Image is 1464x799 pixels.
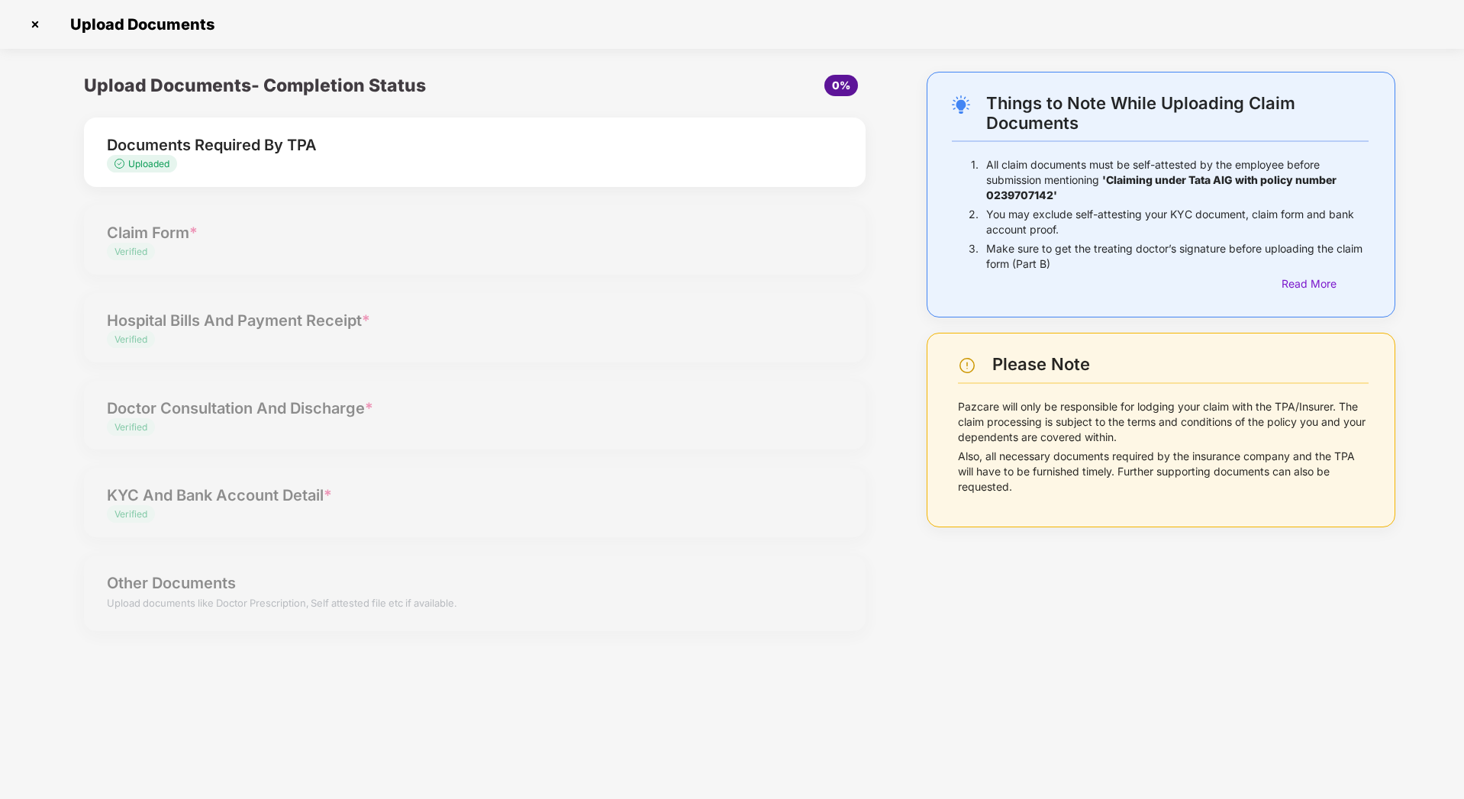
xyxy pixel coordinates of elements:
p: You may exclude self-attesting your KYC document, claim form and bank account proof. [986,207,1369,237]
div: Upload Documents- Completion Status [84,72,605,99]
p: Make sure to get the treating doctor’s signature before uploading the claim form (Part B) [986,241,1369,272]
div: Things to Note While Uploading Claim Documents [986,93,1369,133]
span: 0% [832,79,850,92]
img: svg+xml;base64,PHN2ZyBpZD0iV2FybmluZ18tXzI0eDI0IiBkYXRhLW5hbWU9Ildhcm5pbmcgLSAyNHgyNCIgeG1sbnM9Im... [958,356,976,375]
div: Documents Required By TPA [107,133,781,157]
p: 1. [971,157,979,203]
img: svg+xml;base64,PHN2ZyB4bWxucz0iaHR0cDovL3d3dy53My5vcmcvMjAwMC9zdmciIHdpZHRoPSIyNC4wOTMiIGhlaWdodD... [952,95,970,114]
p: All claim documents must be self-attested by the employee before submission mentioning [986,157,1369,203]
b: 'Claiming under Tata AIG with policy number 0239707142' [986,173,1337,201]
p: Also, all necessary documents required by the insurance company and the TPA will have to be furni... [958,449,1369,495]
p: 3. [969,241,979,272]
div: Please Note [992,354,1369,375]
div: Read More [1282,275,1369,292]
p: Pazcare will only be responsible for lodging your claim with the TPA/Insurer. The claim processin... [958,399,1369,445]
span: Upload Documents [55,15,222,34]
img: svg+xml;base64,PHN2ZyB4bWxucz0iaHR0cDovL3d3dy53My5vcmcvMjAwMC9zdmciIHdpZHRoPSIxMy4zMzMiIGhlaWdodD... [114,159,128,169]
img: svg+xml;base64,PHN2ZyBpZD0iQ3Jvc3MtMzJ4MzIiIHhtbG5zPSJodHRwOi8vd3d3LnczLm9yZy8yMDAwL3N2ZyIgd2lkdG... [23,12,47,37]
p: 2. [969,207,979,237]
span: Uploaded [128,158,169,169]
